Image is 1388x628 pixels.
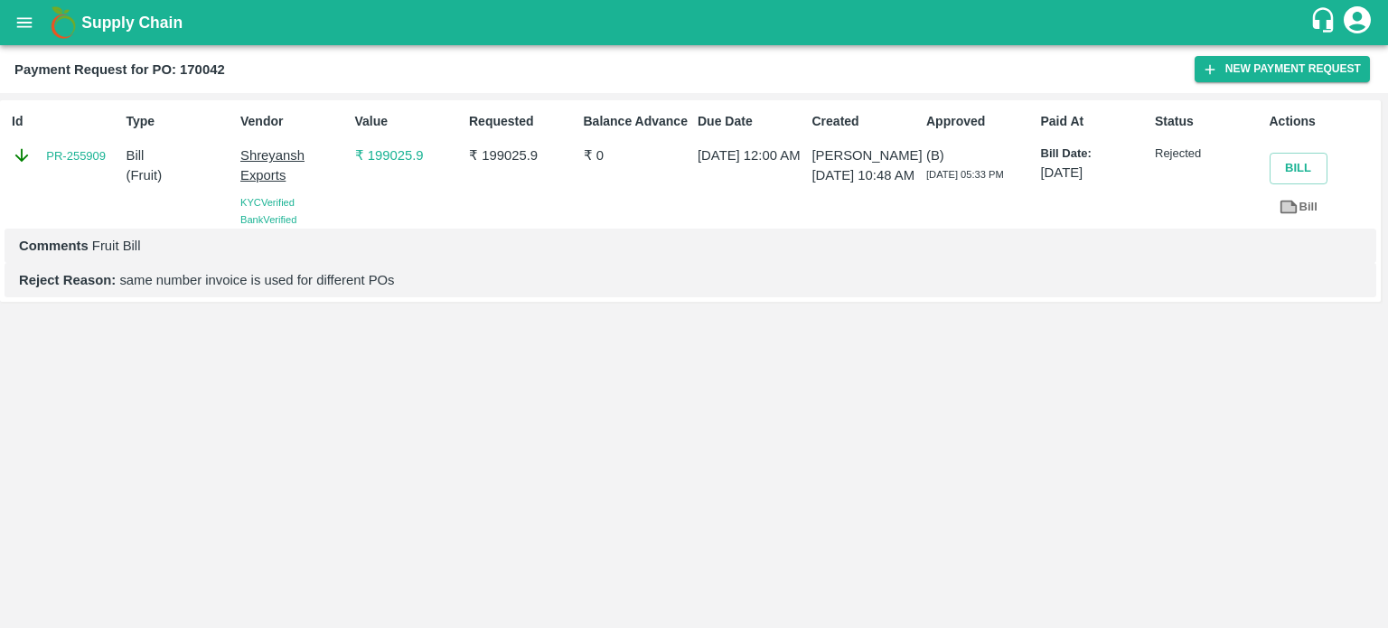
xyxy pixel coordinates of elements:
[240,145,348,186] p: Shreyansh Exports
[19,273,116,287] b: Reject Reason:
[1270,153,1327,184] button: Bill
[240,197,295,208] span: KYC Verified
[12,112,119,131] p: Id
[45,5,81,41] img: logo
[812,165,920,185] p: [DATE] 10:48 AM
[1195,56,1370,82] button: New Payment Request
[1041,112,1149,131] p: Paid At
[127,165,234,185] p: ( Fruit )
[1155,112,1262,131] p: Status
[926,112,1034,131] p: Approved
[19,270,1362,290] p: same number invoice is used for different POs
[926,145,1034,165] p: (B)
[127,112,234,131] p: Type
[240,112,348,131] p: Vendor
[1155,145,1262,163] p: Rejected
[127,145,234,165] p: Bill
[81,10,1309,35] a: Supply Chain
[1341,4,1374,42] div: account of current user
[812,145,920,165] p: [PERSON_NAME]
[1309,6,1341,39] div: customer-support
[584,145,691,165] p: ₹ 0
[469,112,577,131] p: Requested
[1270,192,1327,223] a: Bill
[698,112,805,131] p: Due Date
[19,239,89,253] b: Comments
[584,112,691,131] p: Balance Advance
[19,236,1362,256] p: Fruit Bill
[698,145,805,165] p: [DATE] 12:00 AM
[46,147,106,165] a: PR-255909
[81,14,183,32] b: Supply Chain
[812,112,920,131] p: Created
[926,169,1004,180] span: [DATE] 05:33 PM
[240,214,296,225] span: Bank Verified
[1041,163,1149,183] p: [DATE]
[469,145,577,165] p: ₹ 199025.9
[1041,145,1149,163] p: Bill Date:
[4,2,45,43] button: open drawer
[355,145,463,165] p: ₹ 199025.9
[355,112,463,131] p: Value
[1270,112,1377,131] p: Actions
[14,62,225,77] b: Payment Request for PO: 170042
